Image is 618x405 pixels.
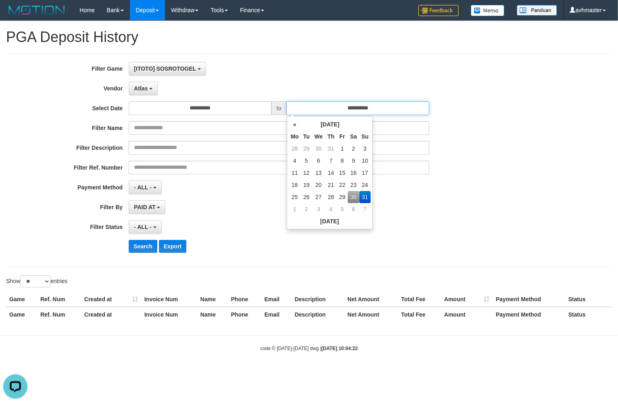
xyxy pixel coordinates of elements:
th: Created at [81,307,141,322]
th: « [289,118,301,130]
th: Tu [301,130,312,143]
th: Name [197,307,228,322]
strong: [DATE] 10:04:22 [322,346,358,351]
td: 16 [348,167,359,179]
button: - ALL - [129,220,161,234]
span: - ALL - [134,224,152,230]
td: 7 [325,155,337,167]
th: Mo [289,130,301,143]
th: Created at [81,292,141,307]
td: 24 [359,179,371,191]
th: [DATE] [289,215,371,227]
img: Button%20Memo.svg [471,5,505,16]
td: 5 [301,155,312,167]
td: 15 [337,167,348,179]
span: Atlas [134,85,148,92]
button: Export [159,240,186,253]
td: 2 [348,143,359,155]
th: Total Fee [398,307,441,322]
td: 7 [359,203,371,215]
td: 3 [312,203,325,215]
td: 31 [359,191,371,203]
td: 29 [301,143,312,155]
td: 3 [359,143,371,155]
td: 26 [301,191,312,203]
td: 18 [289,179,301,191]
td: 22 [337,179,348,191]
th: Status [565,292,612,307]
span: - ALL - [134,184,152,191]
td: 8 [337,155,348,167]
th: Status [565,307,612,322]
th: Payment Method [493,292,565,307]
select: Showentries [20,275,50,287]
th: Total Fee [398,292,441,307]
td: 9 [348,155,359,167]
td: 1 [337,143,348,155]
td: 10 [359,155,371,167]
h1: PGA Deposit History [6,29,612,45]
th: Game [6,292,37,307]
td: 27 [312,191,325,203]
td: 6 [312,155,325,167]
th: Name [197,292,228,307]
button: [ITOTO] SOSROTOGEL [129,62,206,76]
th: We [312,130,325,143]
span: [ITOTO] SOSROTOGEL [134,65,196,72]
th: Amount [441,307,493,322]
label: Show entries [6,275,67,287]
th: [DATE] [301,118,359,130]
td: 19 [301,179,312,191]
td: 25 [289,191,301,203]
th: Invoice Num [141,307,197,322]
th: Su [359,130,371,143]
td: 1 [289,203,301,215]
td: 14 [325,167,337,179]
td: 23 [348,179,359,191]
td: 12 [301,167,312,179]
button: Open LiveChat chat widget [3,3,27,27]
th: Description [291,307,344,322]
th: Phone [228,307,261,322]
td: 4 [325,203,337,215]
th: Invoice Num [141,292,197,307]
th: Th [325,130,337,143]
td: 30 [348,191,359,203]
img: panduan.png [517,5,557,16]
td: 21 [325,179,337,191]
th: Ref. Num [37,307,81,322]
th: Sa [348,130,359,143]
th: Fr [337,130,348,143]
td: 11 [289,167,301,179]
th: Description [291,292,344,307]
td: 13 [312,167,325,179]
small: code © [DATE]-[DATE] dwg | [260,346,358,351]
td: 30 [312,143,325,155]
th: Net Amount [344,292,398,307]
td: 17 [359,167,371,179]
th: Phone [228,292,261,307]
th: Email [261,292,292,307]
th: Email [261,307,292,322]
button: PAID AT [129,200,165,214]
span: PAID AT [134,204,155,210]
img: Feedback.jpg [418,5,459,16]
th: Ref. Num [37,292,81,307]
th: Net Amount [344,307,398,322]
td: 5 [337,203,348,215]
th: Game [6,307,37,322]
td: 29 [337,191,348,203]
td: 4 [289,155,301,167]
img: MOTION_logo.png [6,4,67,16]
button: Search [129,240,157,253]
span: to [271,101,287,115]
td: 31 [325,143,337,155]
th: Amount [441,292,493,307]
button: - ALL - [129,180,161,194]
th: Payment Method [493,307,565,322]
td: 20 [312,179,325,191]
button: Atlas [129,82,158,95]
td: 28 [289,143,301,155]
td: 28 [325,191,337,203]
td: 6 [348,203,359,215]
